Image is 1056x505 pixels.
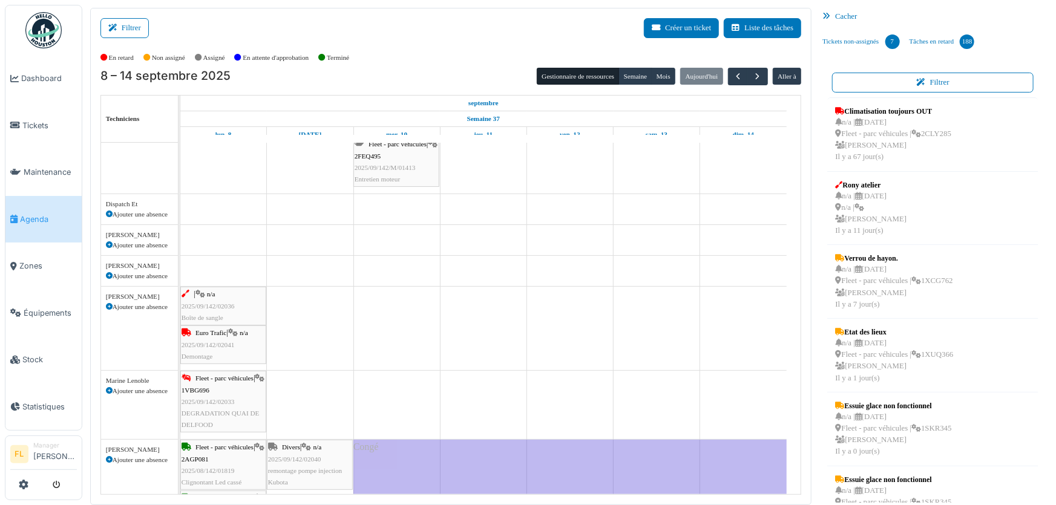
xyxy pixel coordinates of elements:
a: 10 septembre 2025 [383,127,410,142]
button: Semaine [618,68,652,85]
div: Cacher [818,8,1048,25]
a: Équipements [5,290,82,337]
button: Gestionnaire de ressources [537,68,619,85]
a: 11 septembre 2025 [471,127,496,142]
img: Badge_color-CXgf-gQk.svg [25,12,62,48]
div: Ajouter une absence [106,455,173,465]
div: [PERSON_NAME] [106,445,173,455]
span: 1VBG696 [182,386,209,394]
span: Entretien moteur [355,175,401,183]
label: Assigné [203,53,225,63]
a: Maintenance [5,149,82,196]
span: remontage pompe injection Kubota [268,467,342,486]
span: Statistiques [22,401,77,412]
button: Liste des tâches [724,18,801,38]
button: Suivant [747,68,767,85]
span: Fleet - parc véhicules [195,374,254,382]
div: | [182,441,265,488]
a: Tickets non-assignés [818,25,904,58]
a: 14 septembre 2025 [730,127,757,142]
a: 9 septembre 2025 [296,127,325,142]
span: Tickets [22,120,77,131]
a: Dashboard [5,55,82,102]
div: 188 [960,34,974,49]
div: Rony atelier [835,180,907,191]
button: Créer un ticket [644,18,719,38]
a: 8 septembre 2025 [465,96,502,111]
a: Etat des lieux n/a |[DATE] Fleet - parc véhicules |1XUQ366 [PERSON_NAME]Il y a 1 jour(s) [832,324,956,387]
a: Rony atelier n/a |[DATE] n/a | [PERSON_NAME]Il y a 11 jour(s) [832,177,910,240]
div: Marine Lenoble [106,376,173,386]
span: 2025/09/142/02041 [182,341,235,348]
div: Ajouter une absence [106,271,173,281]
div: Manager [33,441,77,450]
span: 2025/09/142/02033 [182,398,235,405]
a: Statistiques [5,383,82,431]
div: | [355,138,438,185]
a: FL Manager[PERSON_NAME] [10,441,77,470]
div: Etat des lieux [835,327,953,337]
label: En retard [109,53,134,63]
div: [PERSON_NAME] [106,292,173,302]
span: Congé [353,441,379,452]
button: Filtrer [832,73,1034,93]
div: Ajouter une absence [106,386,173,396]
a: Semaine 37 [464,111,503,126]
a: Tickets [5,102,82,149]
button: Précédent [728,68,748,85]
span: n/a [207,290,215,298]
div: Climatisation toujours OUT [835,106,951,117]
span: n/a [240,329,248,336]
a: Essuie glace non fonctionnel n/a |[DATE] Fleet - parc véhicules |1SKR345 [PERSON_NAME]Il y a 0 jo... [832,397,954,461]
span: Divers [282,443,300,451]
div: Essuie glace non fonctionnel [835,400,951,411]
span: 2025/09/142/02036 [182,302,235,310]
div: | [182,288,265,324]
li: FL [10,445,28,463]
div: Ajouter une absence [106,240,173,250]
span: 2025/09/142/M/01413 [355,164,416,171]
span: n/a [313,443,322,451]
div: | [268,441,352,488]
a: 13 septembre 2025 [643,127,671,142]
div: n/a | [DATE] Fleet - parc véhicules | 1XCG762 [PERSON_NAME] Il y a 7 jour(s) [835,264,953,310]
button: Mois [652,68,676,85]
div: [PERSON_NAME] [106,261,173,271]
div: Verrou de hayon. [835,253,953,264]
div: 7 [885,34,900,49]
a: Agenda [5,196,82,243]
a: 8 septembre 2025 [212,127,235,142]
a: 12 septembre 2025 [557,127,583,142]
span: 2025/09/142/02040 [268,455,321,463]
button: Filtrer [100,18,149,38]
div: Ajouter une absence [106,209,173,220]
div: Dispatch Et [106,199,173,209]
div: n/a | [DATE] Fleet - parc véhicules | 1XUQ366 [PERSON_NAME] Il y a 1 jour(s) [835,337,953,384]
div: | [182,373,265,431]
span: 2FEQ495 [355,152,381,160]
span: Demontage [182,353,213,360]
div: n/a | [DATE] Fleet - parc véhicules | 1SKR345 [PERSON_NAME] Il y a 0 jour(s) [835,411,951,458]
li: [PERSON_NAME] [33,441,77,467]
span: DEGRADATION QUAI DE DELFOOD [182,409,260,428]
button: Aller à [773,68,801,85]
h2: 8 – 14 septembre 2025 [100,69,231,83]
label: En attente d'approbation [243,53,309,63]
div: [PERSON_NAME] [106,230,173,240]
span: Boîte de sangle [182,314,223,321]
span: Maintenance [24,166,77,178]
button: Aujourd'hui [680,68,723,85]
label: Non assigné [152,53,185,63]
span: Dashboard [21,73,77,84]
span: 2025/08/142/01819 [182,467,235,474]
span: Techniciens [106,115,140,122]
a: Stock [5,336,82,383]
span: Stock [22,354,77,365]
span: Fleet - parc véhicules [369,140,427,148]
div: Essuie glace non fonctionnel [835,474,951,485]
span: Équipements [24,307,77,319]
span: 2AGP081 [182,455,209,463]
div: Ajouter une absence [106,302,173,312]
div: n/a | [DATE] n/a | [PERSON_NAME] Il y a 11 jour(s) [835,191,907,237]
